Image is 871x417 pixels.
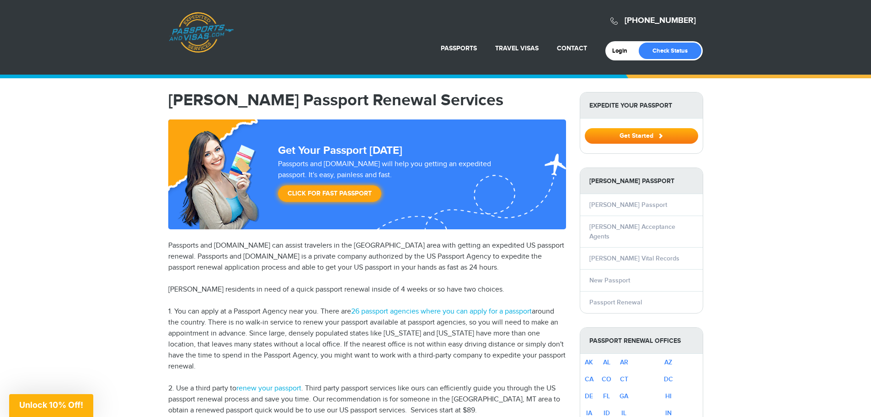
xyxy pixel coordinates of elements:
a: IN [665,409,672,417]
p: 1. You can apply at a Passport Agency near you. There are around the country. There is no walk-in... [168,306,566,372]
a: IL [621,409,626,417]
h1: [PERSON_NAME] Passport Renewal Services [168,92,566,108]
a: ID [604,409,610,417]
a: Passports & [DOMAIN_NAME] [169,12,234,53]
p: [PERSON_NAME] residents in need of a quick passport renewal inside of 4 weeks or so have two choi... [168,284,566,295]
a: [PERSON_NAME] Vital Records [589,255,679,262]
a: DE [585,392,593,400]
a: CO [602,375,611,383]
a: New Passport [589,276,630,284]
a: [PERSON_NAME] Passport [589,201,667,209]
p: Passports and [DOMAIN_NAME] can assist travelers in the [GEOGRAPHIC_DATA] area with getting an ex... [168,240,566,273]
a: Passports [441,44,477,52]
a: AL [603,358,610,366]
strong: Expedite Your Passport [580,92,703,119]
strong: Passport Renewal Offices [580,328,703,354]
a: renew your passport [236,384,301,393]
a: Passport Renewal [589,298,642,306]
a: HI [665,392,672,400]
a: CA [585,375,593,383]
a: AR [620,358,628,366]
div: Unlock 10% Off! [9,394,93,417]
a: Get Started [585,132,698,139]
strong: [PERSON_NAME] Passport [580,168,703,194]
a: [PHONE_NUMBER] [625,16,696,26]
a: [PERSON_NAME] Acceptance Agents [589,223,675,240]
span: Unlock 10% Off! [19,400,83,410]
a: AZ [664,358,672,366]
a: IA [586,409,592,417]
a: 26 passport agencies where you can apply for a passport [351,307,532,316]
a: AK [585,358,593,366]
button: Get Started [585,128,698,144]
a: Click for Fast Passport [278,185,381,202]
strong: Get Your Passport [DATE] [278,144,402,157]
a: Travel Visas [495,44,539,52]
a: Login [612,47,634,54]
p: 2. Use a third party to . Third party passport services like ours can efficiently guide you throu... [168,383,566,416]
a: Contact [557,44,587,52]
div: Passports and [DOMAIN_NAME] will help you getting an expedited passport. It's easy, painless and ... [274,159,524,206]
a: Check Status [639,43,701,59]
a: GA [620,392,628,400]
a: FL [603,392,610,400]
a: DC [664,375,673,383]
a: CT [620,375,628,383]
